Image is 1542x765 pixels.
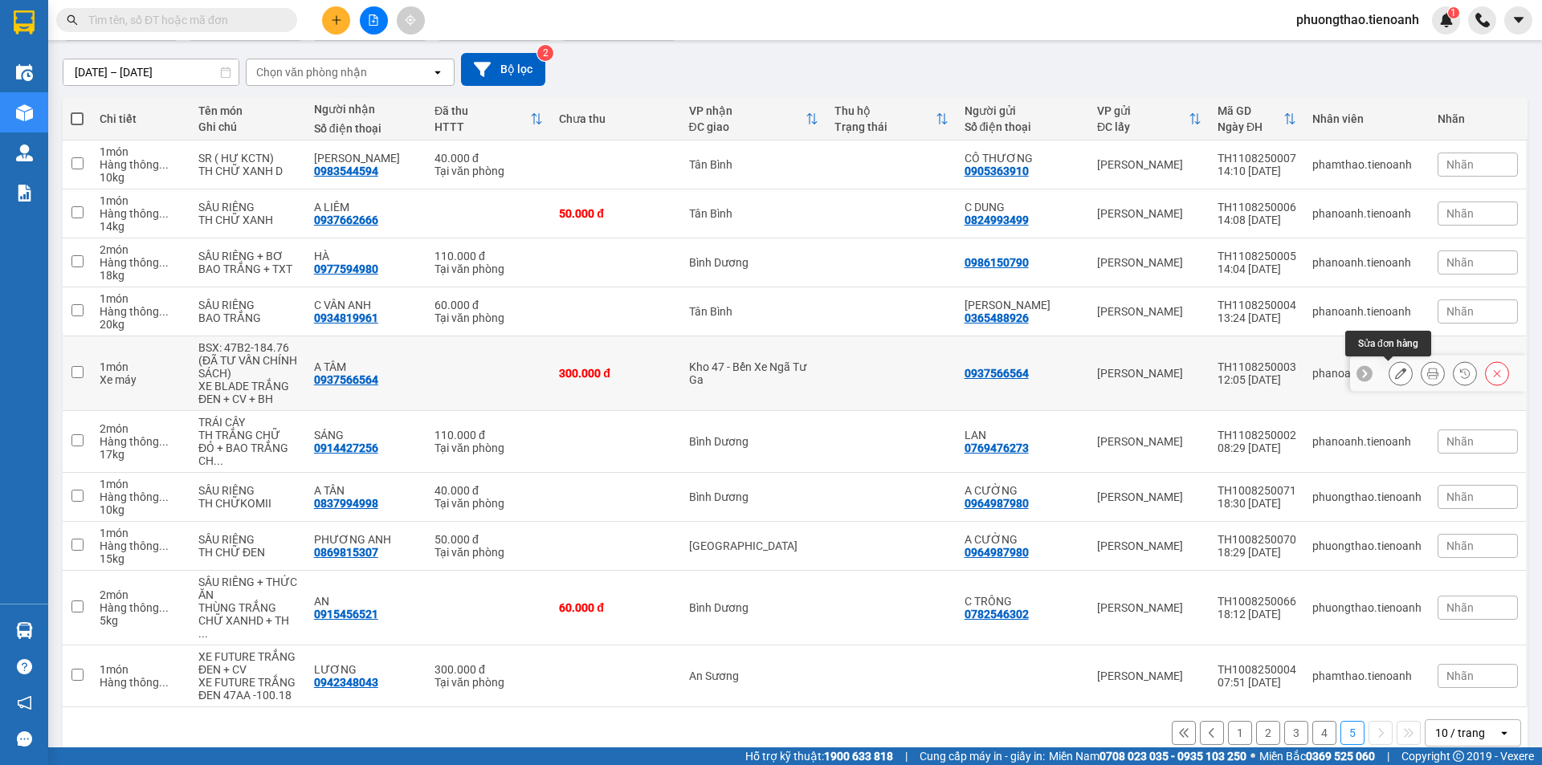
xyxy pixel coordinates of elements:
[314,250,418,262] div: HÀ
[1218,373,1296,386] div: 12:05 [DATE]
[1475,13,1490,27] img: phone-icon
[965,165,1029,177] div: 0905363910
[1446,207,1474,220] span: Nhãn
[100,552,182,565] div: 15 kg
[100,360,182,373] div: 1 món
[1446,158,1474,171] span: Nhãn
[1218,595,1296,608] div: TH1008250066
[1097,490,1201,503] div: [PERSON_NAME]
[1097,367,1201,380] div: [PERSON_NAME]
[1097,669,1201,682] div: [PERSON_NAME]
[159,207,169,220] span: ...
[1218,497,1296,510] div: 18:30 [DATE]
[1446,539,1474,552] span: Nhãn
[100,112,182,125] div: Chi tiết
[314,262,378,275] div: 0977594980
[100,158,182,171] div: Hàng thông thường
[1218,442,1296,454] div: 08:29 [DATE]
[314,299,418,311] div: C VÂN ANH
[198,104,298,117] div: Tên món
[16,144,33,161] img: warehouse-icon
[434,120,530,133] div: HTTT
[100,220,182,233] div: 14 kg
[322,6,350,35] button: plus
[834,120,935,133] div: Trạng thái
[1312,207,1422,220] div: phanoanh.tienoanh
[314,429,418,442] div: SÁNG
[314,152,418,165] div: C VÂN
[434,262,543,275] div: Tại văn phòng
[314,360,418,373] div: A TÂM
[1439,13,1454,27] img: icon-new-feature
[159,305,169,318] span: ...
[100,490,182,503] div: Hàng thông thường
[100,503,182,516] div: 10 kg
[1218,608,1296,621] div: 18:12 [DATE]
[689,256,819,269] div: Bình Dương
[159,256,169,269] span: ...
[1218,299,1296,311] div: TH1108250004
[17,659,32,674] span: question-circle
[100,305,182,318] div: Hàng thông thường
[1389,361,1413,385] div: Sửa đơn hàng
[214,454,223,467] span: ...
[198,201,298,214] div: SẦU RIÊNG
[198,262,298,275] div: BAO TRẮNG + TXT
[965,367,1029,380] div: 0937566564
[198,429,298,467] div: TH TRẮNG CHỮ ĐỎ + BAO TRẮNG CHỮ XANH ĐỎ
[198,152,298,165] div: SR ( HƯ KCTN)
[1097,256,1201,269] div: [PERSON_NAME]
[1097,539,1201,552] div: [PERSON_NAME]
[965,484,1081,497] div: A CƯỜNG
[745,747,893,765] span: Hỗ trợ kỹ thuật:
[1283,10,1432,30] span: phuongthao.tienoanh
[67,14,78,26] span: search
[689,305,819,318] div: Tân Bình
[689,104,806,117] div: VP nhận
[824,750,893,763] strong: 1900 633 818
[331,14,342,26] span: plus
[198,214,298,226] div: TH CHỮ XANH
[100,676,182,689] div: Hàng thông thường
[16,185,33,201] img: solution-icon
[920,747,1045,765] span: Cung cấp máy in - giấy in:
[159,435,169,448] span: ...
[100,539,182,552] div: Hàng thông thường
[431,66,444,79] svg: open
[1218,120,1283,133] div: Ngày ĐH
[198,627,208,640] span: ...
[965,256,1029,269] div: 0986150790
[198,650,298,676] div: XE FUTURE TRẮNG ĐEN + CV
[1312,669,1422,682] div: phamthao.tienoanh
[1099,750,1246,763] strong: 0708 023 035 - 0935 103 250
[559,112,672,125] div: Chưa thu
[1438,112,1518,125] div: Nhãn
[1446,490,1474,503] span: Nhãn
[16,622,33,639] img: warehouse-icon
[1218,546,1296,559] div: 18:29 [DATE]
[1284,721,1308,745] button: 3
[314,484,418,497] div: A TÂN
[198,165,298,177] div: TH CHỮ XANH D
[965,546,1029,559] div: 0964987980
[965,201,1081,214] div: C DUNG
[256,64,367,80] div: Chọn văn phòng nhận
[314,165,378,177] div: 0983544594
[1218,152,1296,165] div: TH1108250007
[1097,158,1201,171] div: [PERSON_NAME]
[1446,669,1474,682] span: Nhãn
[100,422,182,435] div: 2 món
[100,207,182,220] div: Hàng thông thường
[559,367,672,380] div: 300.000 đ
[100,171,182,184] div: 10 kg
[100,373,182,386] div: Xe máy
[198,497,298,510] div: TH CHỮKOMII
[1312,158,1422,171] div: phamthao.tienoanh
[689,207,819,220] div: Tân Bình
[434,311,543,324] div: Tại văn phòng
[1306,750,1375,763] strong: 0369 525 060
[905,747,908,765] span: |
[834,104,935,117] div: Thu hộ
[461,53,545,86] button: Bộ lọc
[1218,676,1296,689] div: 07:51 [DATE]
